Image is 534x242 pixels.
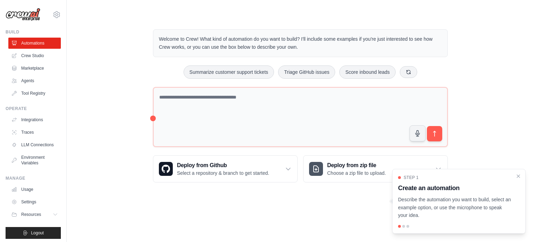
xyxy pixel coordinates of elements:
a: Settings [8,196,61,208]
h3: Create an automation [398,183,511,193]
div: Manage [6,175,61,181]
a: Usage [8,184,61,195]
div: Operate [6,106,61,111]
a: Environment Variables [8,152,61,169]
h3: Deploy from Github [177,161,269,170]
button: Summarize customer support tickets [184,65,274,79]
a: Tool Registry [8,88,61,99]
button: Close walkthrough [516,173,521,179]
button: Logout [6,227,61,239]
a: Marketplace [8,63,61,74]
div: Build [6,29,61,35]
p: Welcome to Crew! What kind of automation do you want to build? I'll include some examples if you'... [159,35,442,51]
span: Resources [21,212,41,217]
span: Step 1 [404,175,419,180]
a: Crew Studio [8,50,61,61]
a: Integrations [8,114,61,125]
a: Agents [8,75,61,86]
h3: Deploy from zip file [327,161,386,170]
span: Logout [31,230,44,236]
p: Choose a zip file to upload. [327,170,386,177]
iframe: Chat Widget [499,209,534,242]
img: Logo [6,8,40,21]
a: LLM Connections [8,139,61,150]
a: Traces [8,127,61,138]
a: Automations [8,38,61,49]
p: Select a repository & branch to get started. [177,170,269,177]
p: Describe the automation you want to build, select an example option, or use the microphone to spe... [398,196,511,219]
button: Score inbound leads [339,65,396,79]
button: Resources [8,209,61,220]
button: Triage GitHub issues [278,65,335,79]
